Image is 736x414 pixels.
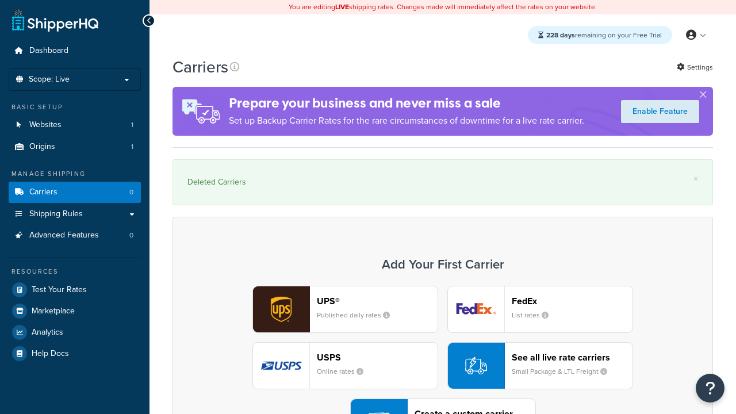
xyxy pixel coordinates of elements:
[9,169,141,179] div: Manage Shipping
[185,258,701,271] h3: Add Your First Carrier
[29,187,57,197] span: Carriers
[9,322,141,343] a: Analytics
[12,9,98,32] a: ShipperHQ Home
[9,136,141,158] a: Origins 1
[696,374,724,402] button: Open Resource Center
[317,366,373,377] small: Online rates
[29,231,99,240] span: Advanced Features
[129,187,133,197] span: 0
[9,114,141,136] li: Websites
[29,46,68,56] span: Dashboard
[172,56,228,78] h1: Carriers
[9,267,141,277] div: Resources
[528,26,672,44] div: remaining on your Free Trial
[335,2,349,12] b: LIVE
[32,285,87,295] span: Test Your Rates
[32,328,63,338] span: Analytics
[9,343,141,364] a: Help Docs
[512,352,632,363] header: See all live rate carriers
[9,40,141,62] a: Dashboard
[447,286,633,333] button: fedEx logoFedExList rates
[693,174,698,183] a: ×
[229,113,584,129] p: Set up Backup Carrier Rates for the rare circumstances of downtime for a live rate carrier.
[9,114,141,136] a: Websites 1
[677,59,713,75] a: Settings
[512,296,632,306] header: FedEx
[252,286,438,333] button: ups logoUPS®Published daily rates
[9,279,141,300] a: Test Your Rates
[131,120,133,130] span: 1
[447,342,633,389] button: See all live rate carriersSmall Package & LTL Freight
[317,310,399,320] small: Published daily rates
[9,301,141,321] a: Marketplace
[317,352,438,363] header: USPS
[29,142,55,152] span: Origins
[253,343,309,389] img: usps logo
[9,225,141,246] a: Advanced Features 0
[253,286,309,332] img: ups logo
[32,306,75,316] span: Marketplace
[9,136,141,158] li: Origins
[29,120,62,130] span: Websites
[252,342,438,389] button: usps logoUSPSOnline rates
[187,174,698,190] div: Deleted Carriers
[9,225,141,246] li: Advanced Features
[465,355,487,377] img: icon-carrier-liverate-becf4550.svg
[29,209,83,219] span: Shipping Rules
[9,102,141,112] div: Basic Setup
[9,204,141,225] a: Shipping Rules
[131,142,133,152] span: 1
[512,366,616,377] small: Small Package & LTL Freight
[9,182,141,203] a: Carriers 0
[546,30,575,40] strong: 228 days
[9,182,141,203] li: Carriers
[29,75,70,85] span: Scope: Live
[172,87,229,136] img: ad-rules-rateshop-fe6ec290ccb7230408bd80ed9643f0289d75e0ffd9eb532fc0e269fcd187b520.png
[448,286,504,332] img: fedEx logo
[129,231,133,240] span: 0
[229,94,584,113] h4: Prepare your business and never miss a sale
[32,349,69,359] span: Help Docs
[512,310,558,320] small: List rates
[317,296,438,306] header: UPS®
[621,100,699,123] a: Enable Feature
